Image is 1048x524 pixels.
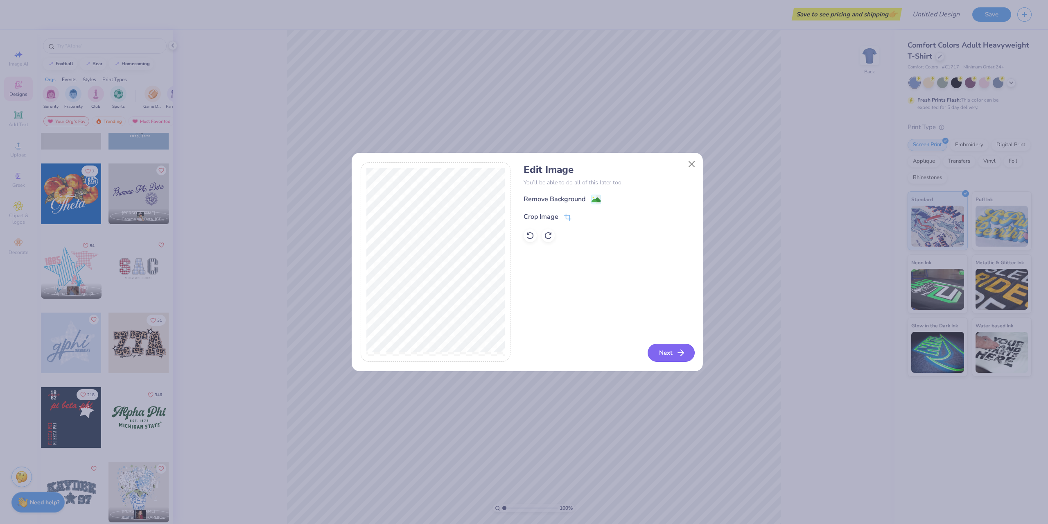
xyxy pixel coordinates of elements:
[648,344,695,362] button: Next
[524,194,585,204] div: Remove Background
[524,212,558,222] div: Crop Image
[524,178,693,187] p: You’ll be able to do all of this later too.
[684,157,699,172] button: Close
[524,164,693,176] h4: Edit Image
